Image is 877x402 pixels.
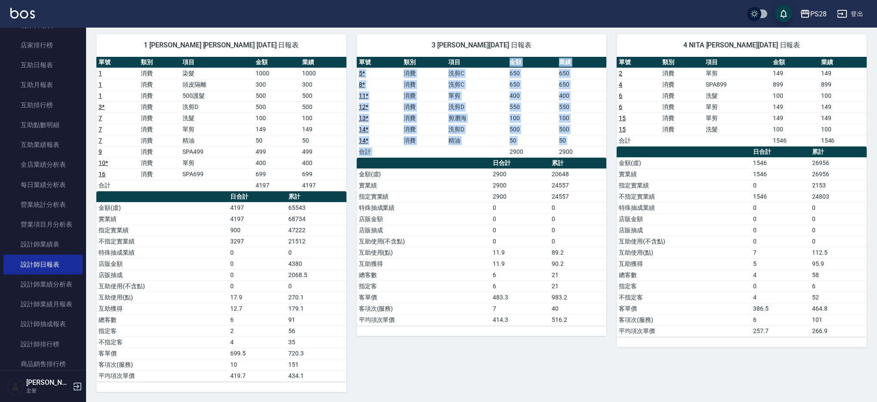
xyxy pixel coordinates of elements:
[286,224,346,236] td: 47222
[180,168,253,180] td: SPA699
[704,79,771,90] td: SPA899
[253,135,300,146] td: 50
[617,325,750,337] td: 平均項次單價
[751,146,810,158] th: 日合計
[357,269,491,280] td: 總客數
[810,325,867,337] td: 266.9
[751,314,810,325] td: 6
[357,224,491,236] td: 店販抽成
[3,135,83,155] a: 互助業績報表
[96,247,228,258] td: 特殊抽成業績
[180,79,253,90] td: 頭皮隔離
[446,79,508,90] td: 洗剪C
[446,101,508,112] td: 洗剪D
[357,158,607,326] table: a dense table
[96,236,228,247] td: 不指定實業績
[810,202,867,213] td: 0
[446,112,508,124] td: 剪瀏海
[139,90,181,101] td: 消費
[26,387,70,395] p: 主管
[96,191,346,382] table: a dense table
[810,292,867,303] td: 52
[286,314,346,325] td: 91
[180,68,253,79] td: 染髮
[550,303,606,314] td: 40
[96,57,346,191] table: a dense table
[660,112,704,124] td: 消費
[810,146,867,158] th: 累計
[300,124,346,135] td: 149
[253,112,300,124] td: 100
[491,292,550,303] td: 483.3
[357,236,491,247] td: 互助使用(不含點)
[180,57,253,68] th: 項目
[550,280,606,292] td: 21
[300,112,346,124] td: 100
[550,202,606,213] td: 0
[507,79,557,90] td: 650
[810,236,867,247] td: 0
[357,180,491,191] td: 實業績
[139,168,181,180] td: 消費
[10,8,35,19] img: Logo
[771,124,818,135] td: 100
[180,112,253,124] td: 洗髮
[660,57,704,68] th: 類別
[550,314,606,325] td: 516.2
[550,247,606,258] td: 89.2
[550,213,606,224] td: 0
[300,146,346,157] td: 499
[139,68,181,79] td: 消費
[228,303,286,314] td: 12.7
[617,157,750,168] td: 金額(虛)
[617,247,750,258] td: 互助使用(點)
[286,258,346,269] td: 4380
[550,236,606,247] td: 0
[771,112,818,124] td: 149
[99,171,105,178] a: 16
[401,135,446,146] td: 消費
[810,157,867,168] td: 26956
[491,202,550,213] td: 0
[107,41,336,50] span: 1 [PERSON_NAME] [PERSON_NAME] [DATE] 日報表
[180,90,253,101] td: 500護髮
[139,57,181,68] th: 類別
[139,157,181,168] td: 消費
[139,112,181,124] td: 消費
[550,269,606,280] td: 21
[286,191,346,203] th: 累計
[357,280,491,292] td: 指定客
[660,90,704,101] td: 消費
[300,168,346,180] td: 699
[810,180,867,191] td: 2153
[96,280,228,292] td: 互助使用(不含點)
[557,124,606,135] td: 500
[3,234,83,254] a: 設計師業績表
[286,280,346,292] td: 0
[3,294,83,314] a: 設計師業績月報表
[357,292,491,303] td: 客單價
[446,68,508,79] td: 洗剪C
[300,157,346,168] td: 400
[550,180,606,191] td: 24557
[751,191,810,202] td: 1546
[139,101,181,112] td: 消費
[253,146,300,157] td: 499
[819,112,867,124] td: 149
[619,115,626,122] a: 15
[550,168,606,180] td: 20648
[286,269,346,280] td: 2068.5
[286,292,346,303] td: 270.1
[550,258,606,269] td: 90.2
[3,75,83,95] a: 互助月報表
[771,57,818,68] th: 金額
[253,68,300,79] td: 1000
[253,157,300,168] td: 400
[751,325,810,337] td: 257.7
[507,57,557,68] th: 金額
[300,135,346,146] td: 50
[810,213,867,224] td: 0
[550,191,606,202] td: 24557
[617,191,750,202] td: 不指定實業績
[228,224,286,236] td: 900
